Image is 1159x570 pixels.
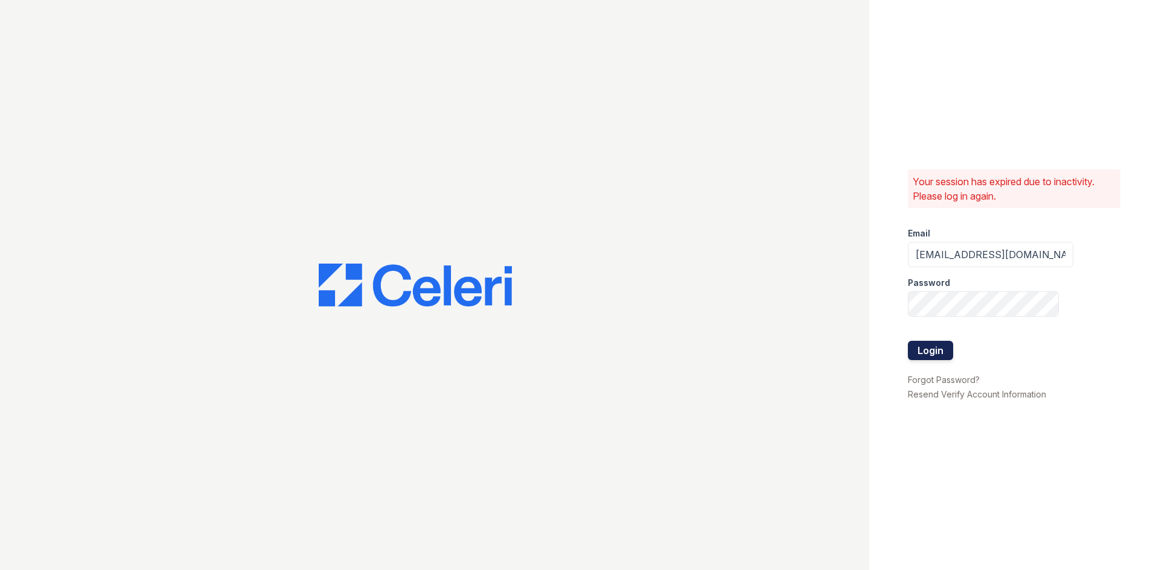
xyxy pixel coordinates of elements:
[908,227,930,239] label: Email
[319,264,512,307] img: CE_Logo_Blue-a8612792a0a2168367f1c8372b55b34899dd931a85d93a1a3d3e32e68fde9ad4.png
[908,389,1046,399] a: Resend Verify Account Information
[908,341,953,360] button: Login
[908,375,980,385] a: Forgot Password?
[908,277,950,289] label: Password
[913,174,1116,203] p: Your session has expired due to inactivity. Please log in again.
